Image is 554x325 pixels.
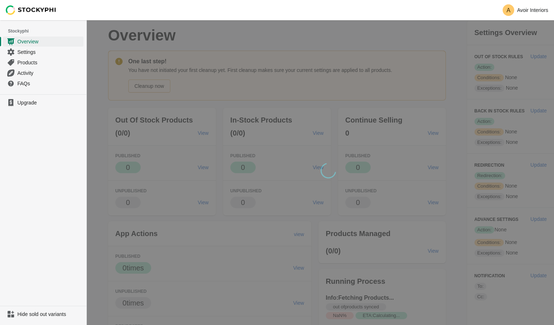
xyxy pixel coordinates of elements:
[17,69,82,77] span: Activity
[507,7,511,13] text: A
[3,98,84,108] a: Upgrade
[3,78,84,89] a: FAQs
[3,36,84,47] a: Overview
[17,311,82,318] span: Hide sold out variants
[3,57,84,68] a: Products
[8,27,86,35] span: Stockyphi
[17,38,82,45] span: Overview
[517,7,548,13] p: Avoir Interiors
[17,48,82,56] span: Settings
[6,5,56,15] img: Stockyphi
[3,68,84,78] a: Activity
[3,309,84,319] a: Hide sold out variants
[500,3,551,17] button: Avatar with initials AAvoir Interiors
[3,47,84,57] a: Settings
[17,80,82,87] span: FAQs
[17,99,82,106] span: Upgrade
[503,4,514,16] span: Avatar with initials A
[17,59,82,66] span: Products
